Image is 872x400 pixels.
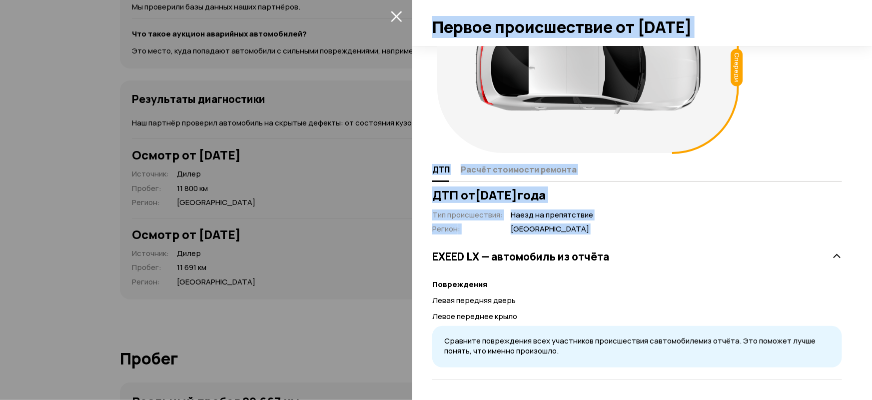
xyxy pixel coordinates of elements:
[432,250,609,263] h3: EXEED LX — автомобиль из отчёта
[461,164,577,174] span: Расчёт стоимости ремонта
[388,8,404,24] button: закрыть
[432,279,487,289] strong: Повреждения
[432,164,450,174] span: ДТП
[432,188,842,202] h3: ДТП от [DATE] года
[444,335,816,356] span: Сравните повреждения всех участников происшествия с автомобилем из отчёта. Это поможет лучше поня...
[432,209,503,220] span: Тип происшествия :
[731,49,743,86] div: Спереди
[432,295,842,306] p: Левая передняя дверь
[432,311,842,322] p: Левое переднее крыло
[511,224,593,234] span: [GEOGRAPHIC_DATA]
[432,223,460,234] span: Регион :
[511,210,593,220] span: Наезд на препятствие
